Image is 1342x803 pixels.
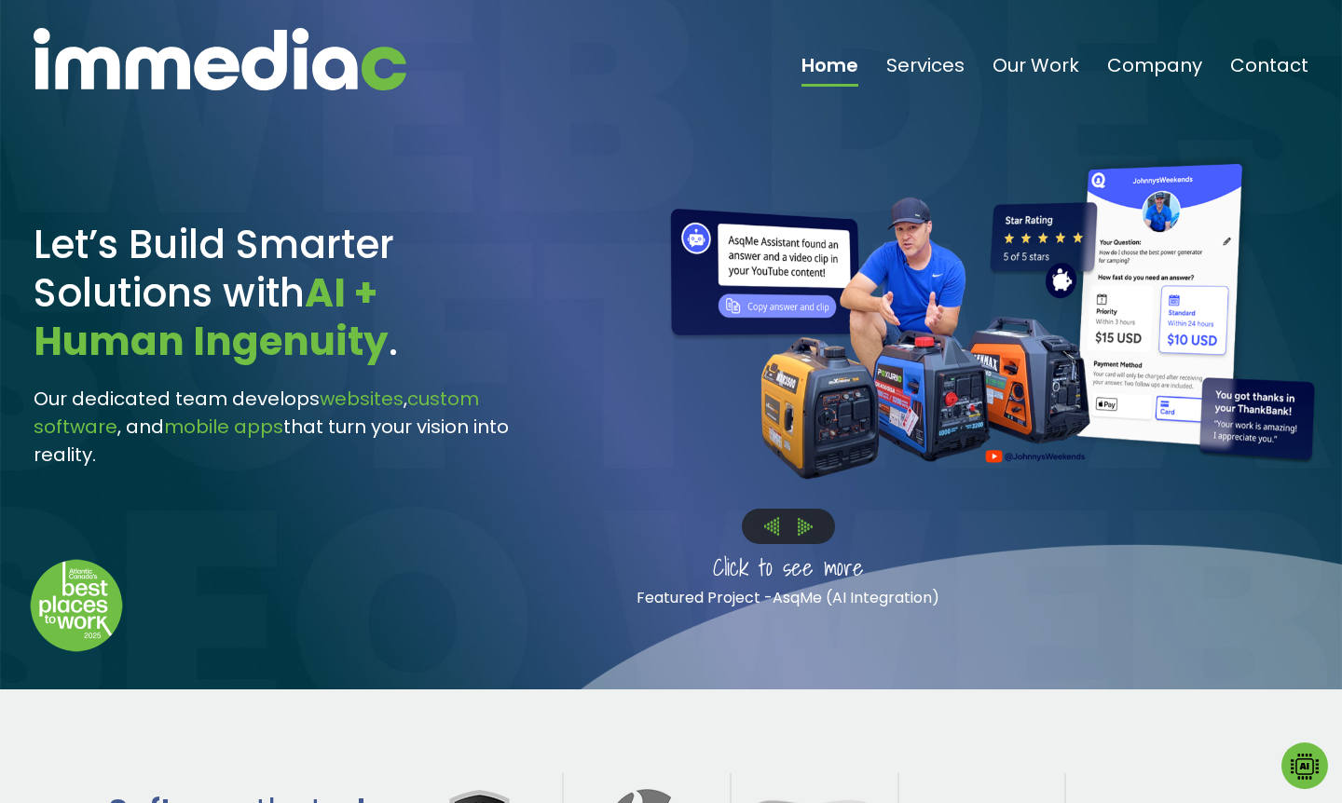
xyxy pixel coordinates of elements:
span: websites [320,386,404,412]
a: Company [1107,56,1202,87]
span: mobile apps [164,414,283,440]
a: Home [801,56,858,87]
img: Right%20Arrow.png [798,518,813,536]
a: AsqMe (AI Integration) [773,587,939,608]
a: Services [886,56,965,87]
img: Left%20Arrow.png [764,517,779,536]
a: Contact [1230,56,1308,87]
span: AI + Human Ingenuity [34,265,389,369]
p: Featured Project - [595,586,981,610]
img: Down [30,559,123,652]
h1: Let’s Build Smarter Solutions with . [34,221,522,366]
p: Click to see more [595,549,981,586]
h3: Our dedicated team develops , , and that turn your vision into reality. [34,385,522,469]
img: immediac [34,28,406,90]
a: Our Work [993,56,1079,87]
